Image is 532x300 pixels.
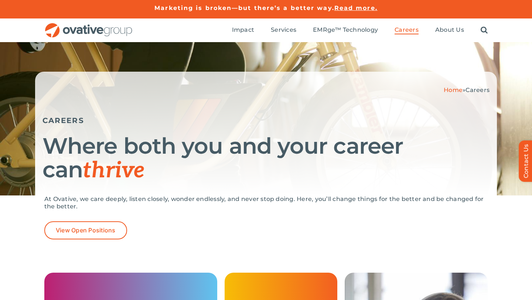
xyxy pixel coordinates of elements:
[42,116,490,125] h5: CAREERS
[154,4,334,11] a: Marketing is broken—but there’s a better way.
[56,227,116,234] span: View Open Positions
[44,195,488,210] p: At Ovative, we care deeply, listen closely, wonder endlessly, and never stop doing. Here, you’ll ...
[444,86,490,93] span: »
[42,134,490,183] h1: Where both you and your career can
[435,26,464,34] a: About Us
[83,157,144,184] span: thrive
[444,86,463,93] a: Home
[44,22,133,29] a: OG_Full_horizontal_RGB
[395,26,419,34] a: Careers
[44,221,127,239] a: View Open Positions
[232,26,254,34] a: Impact
[271,26,296,34] a: Services
[313,26,378,34] a: EMRge™ Technology
[334,4,378,11] a: Read more.
[481,26,488,34] a: Search
[232,18,488,42] nav: Menu
[465,86,490,93] span: Careers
